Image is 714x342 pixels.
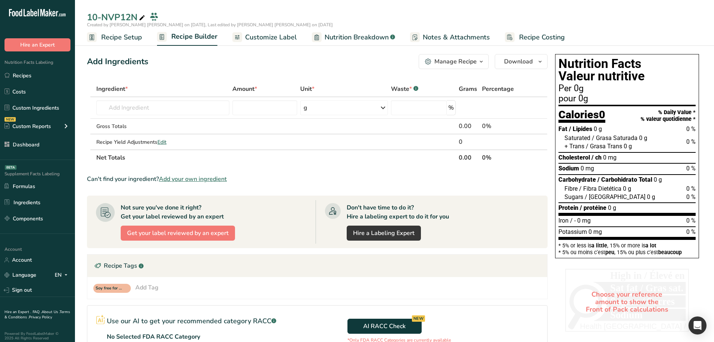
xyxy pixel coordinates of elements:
a: Terms & Conditions . [4,309,70,320]
span: Nutrition Breakdown [325,32,389,42]
div: Open Intercom Messenger [689,316,707,334]
span: 0 mg [577,217,591,224]
span: a little [591,243,607,249]
a: Recipe Costing [505,29,565,46]
a: Language [4,268,36,282]
div: Waste [391,84,418,93]
div: pour 0g [558,94,696,103]
span: Fibre [564,185,578,192]
span: 0 g [594,125,602,133]
div: * 5% ou moins c’est , 15% ou plus c’est [558,250,696,255]
span: Potassium [558,228,587,235]
span: / - [570,217,576,224]
span: Percentage [482,84,514,93]
span: Fat [558,125,567,133]
div: NEW [4,117,16,122]
span: 0 g [654,176,662,183]
div: Don't have time to do it? Hire a labeling expert to do it for you [347,203,449,221]
a: Hire a Labeling Expert [347,226,421,241]
div: Custom Reports [4,122,51,130]
span: beaucoup [658,249,682,255]
span: a lot [645,243,656,249]
span: Protein [558,204,578,211]
span: Customize Label [245,32,297,42]
a: Privacy Policy [29,315,52,320]
span: Recipe Setup [101,32,142,42]
div: Can't find your ingredient? [87,175,548,184]
div: BETA [5,165,16,170]
span: 0 mg [603,154,617,161]
span: 0 mg [581,165,594,172]
span: 0 mg [588,228,602,235]
span: 0 g [647,193,655,200]
th: Net Totals [95,149,457,165]
span: Get your label reviewed by an expert [127,229,229,238]
span: / Fibra Dietética [579,185,621,192]
a: About Us . [42,309,60,315]
button: AI RACC Check NEW [347,319,422,334]
div: % Daily Value * % valeur quotidienne * [641,109,696,122]
span: 0 g [608,204,616,211]
span: Ingredient [96,84,128,93]
th: 0.00 [457,149,480,165]
span: / protéine [580,204,606,211]
span: Carbohydrate [558,176,596,183]
div: Add Ingredients [87,56,148,68]
div: Add Tag [135,283,159,292]
a: Hire an Expert . [4,309,31,315]
span: / Lipides [569,125,592,133]
section: * 5% or less is , 15% or more is [558,240,696,255]
div: Gross Totals [96,122,229,130]
span: Sodium [558,165,579,172]
a: FAQ . [33,309,42,315]
a: Recipe Builder [157,28,217,46]
span: Edit [157,139,166,146]
span: 0 g [623,185,631,192]
span: Saturated [564,134,590,142]
span: Amount [232,84,257,93]
span: 0 % [686,125,696,133]
span: 0 % [686,228,696,235]
button: Hire an Expert [4,38,70,51]
span: 0 [599,108,605,121]
a: Nutrition Breakdown [312,29,395,46]
button: Manage Recipe [419,54,489,69]
span: 0 g [624,143,632,150]
span: Recipe Builder [171,32,217,42]
div: Per 0g [558,84,696,93]
div: Manage Recipe [434,57,477,66]
div: NEW [412,315,425,322]
button: Download [495,54,548,69]
div: Recipe Yield Adjustments [96,138,229,146]
span: 0 % [686,138,696,145]
div: Not sure you've done it right? Get your label reviewed by an expert [121,203,224,221]
div: 0 [459,137,479,146]
p: Use our AI to get your recommended category RACC [107,316,276,326]
span: / [GEOGRAPHIC_DATA] [585,193,645,200]
span: + Trans [564,143,584,150]
div: 0.00 [459,122,479,131]
span: Recipe Costing [519,32,565,42]
div: EN [55,271,70,280]
span: Grams [459,84,477,93]
span: 0 % [686,193,696,200]
h1: Nutrition Facts Valeur nutritive [558,57,696,83]
div: g [304,103,307,112]
a: Notes & Attachments [410,29,490,46]
div: 0% [482,122,525,131]
span: Iron [558,217,569,224]
p: No Selected FDA RACC Category [107,332,200,341]
span: / ch [591,154,602,161]
span: 0 % [686,185,696,192]
span: Sugars [564,193,583,200]
span: 0 % [686,165,696,172]
span: / Carbohidrato Total [597,176,652,183]
span: Notes & Attachments [423,32,490,42]
th: 0% [480,149,526,165]
div: Calories [558,109,605,123]
a: Customize Label [232,29,297,46]
span: Soy free for recipe [96,285,122,292]
div: 10-NVP12N [87,11,147,24]
div: Choose your reference amount to show the Front of Pack calculations [565,269,689,334]
span: 0 % [686,217,696,224]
